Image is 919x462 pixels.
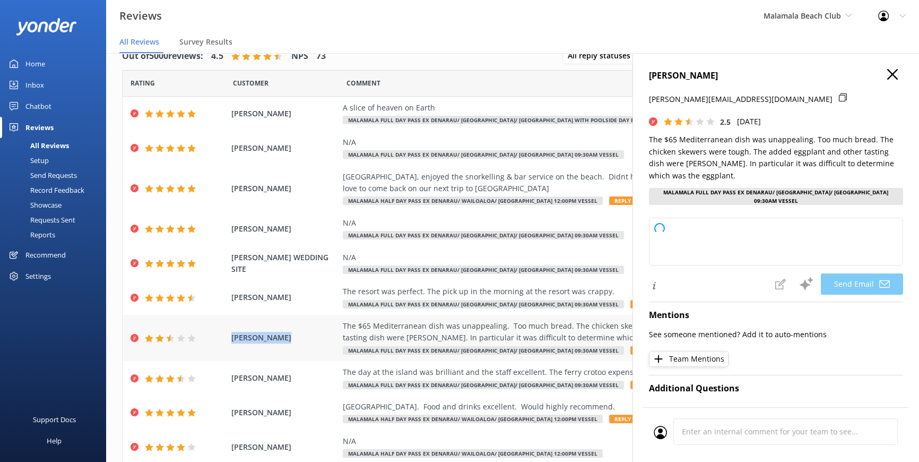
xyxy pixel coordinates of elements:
a: Send Requests [6,168,106,183]
span: [PERSON_NAME] [231,223,337,235]
span: Malamala Full Day Pass ex Denarau/ [GEOGRAPHIC_DATA]/ [GEOGRAPHIC_DATA] 09:30am Vessel [343,346,624,355]
div: All Reviews [6,138,69,153]
div: [GEOGRAPHIC_DATA]. Food and drinks excellent. Would highly recommend. [343,401,826,413]
div: [GEOGRAPHIC_DATA], enjoyed the snorkelling & bar service on the beach. Didnt have any food as we ... [343,171,826,195]
p: The $65 Mediterranean dish was unappealing. Too much bread. The chicken skewers were tough. The a... [649,134,903,182]
button: Close [887,69,898,81]
h4: 4.5 [211,49,223,63]
div: Help [47,430,62,451]
span: [PERSON_NAME] [231,183,337,194]
h4: Additional Questions [649,382,903,396]
h4: Out of 5000 reviews: [122,49,203,63]
a: Setup [6,153,106,168]
span: Malamala Half Day Pass ex Denarau/ Wailoaloa/ [GEOGRAPHIC_DATA] 12:00pm vessel [343,449,603,458]
span: Malamala Full Day Pass ex Denarau/ [GEOGRAPHIC_DATA]/ [GEOGRAPHIC_DATA] 09:30am Vessel [343,231,624,239]
h4: [PERSON_NAME] [649,69,903,83]
span: All Reviews [119,37,159,47]
img: user_profile.svg [654,426,667,439]
span: [PERSON_NAME] [231,332,337,344]
h3: Reviews [119,7,162,24]
span: Malamala Full Day Pass ex Denarau/ [GEOGRAPHIC_DATA]/ [GEOGRAPHIC_DATA] with Poolside Day Bed 09:... [343,116,692,124]
p: See someone mentioned? Add it to auto-mentions [649,329,903,340]
span: [PERSON_NAME] [231,142,337,154]
h4: NPS [291,49,308,63]
h4: 73 [316,49,326,63]
div: Support Docs [33,409,76,430]
div: The day at the island was brilliant and the staff excellent. The ferry crotoo expensive [343,366,826,378]
span: Malamala Full Day Pass ex Denarau/ [GEOGRAPHIC_DATA]/ [GEOGRAPHIC_DATA] 09:30am Vessel [343,150,624,159]
span: 2.5 [720,117,731,127]
span: [PERSON_NAME] [231,407,337,418]
span: Malamala Half Day Pass ex Denarau/ Wailoaloa/ [GEOGRAPHIC_DATA] 12:00pm vessel [343,196,603,205]
p: At what point of your stay in [GEOGRAPHIC_DATA] did you visit [GEOGRAPHIC_DATA]? [649,406,776,441]
span: Malamala Beach Club [764,11,841,21]
span: Malamala Full Day Pass ex Denarau/ [GEOGRAPHIC_DATA]/ [GEOGRAPHIC_DATA] 09:30am Vessel [343,381,624,389]
span: Reply [630,346,664,355]
div: Reviews [25,117,54,138]
div: Send Requests [6,168,77,183]
span: All reply statuses [568,50,637,62]
div: Inbox [25,74,44,96]
span: Malamala Half Day Pass ex Denarau/ Wailoaloa/ [GEOGRAPHIC_DATA] 12:00pm vessel [343,415,603,423]
div: Requests Sent [6,212,75,227]
div: N/A [343,252,826,263]
span: Reply [609,196,643,205]
p: [PERSON_NAME][EMAIL_ADDRESS][DOMAIN_NAME] [649,93,833,105]
div: Recommend [25,244,66,266]
div: Showcase [6,198,62,212]
span: Survey Results [179,37,232,47]
div: The resort was perfect. The pick up in the morning at the resort was crappy. [343,286,826,297]
span: [PERSON_NAME] WEDDING SITE [231,252,337,276]
a: Reports [6,227,106,242]
span: Malamala Full Day Pass ex Denarau/ [GEOGRAPHIC_DATA]/ [GEOGRAPHIC_DATA] 09:30am Vessel [343,300,624,309]
div: N/A [343,435,826,447]
span: [PERSON_NAME] [231,372,337,384]
span: [PERSON_NAME] [231,441,337,453]
a: All Reviews [6,138,106,153]
span: Reply [630,300,664,309]
div: Record Feedback [6,183,84,198]
span: Reply [609,415,643,423]
div: N/A [343,217,826,229]
p: [DATE] [737,116,761,127]
span: Question [346,78,380,88]
span: [PERSON_NAME] [231,108,337,119]
img: yonder-white-logo.png [16,18,77,36]
div: Malamala Full Day Pass ex Denarau/ [GEOGRAPHIC_DATA]/ [GEOGRAPHIC_DATA] 09:30am Vessel [649,188,903,205]
span: Reply [630,381,664,389]
a: Record Feedback [6,183,106,198]
a: Showcase [6,198,106,212]
p: I live in [GEOGRAPHIC_DATA] [776,406,904,417]
div: Home [25,53,45,74]
span: Date [131,78,155,88]
div: Reports [6,227,55,242]
span: Date [233,78,268,88]
span: [PERSON_NAME] [231,292,337,303]
h4: Mentions [649,309,903,322]
span: Malamala Full Day Pass ex Denarau/ [GEOGRAPHIC_DATA]/ [GEOGRAPHIC_DATA] 09:30am Vessel [343,266,624,274]
a: Requests Sent [6,212,106,227]
div: Chatbot [25,96,51,117]
div: Settings [25,266,51,287]
div: Setup [6,153,49,168]
div: N/A [343,136,826,148]
button: Team Mentions [649,351,729,367]
div: A slice of heaven on Earth [343,102,826,114]
div: The $65 Mediterranean dish was unappealing. Too much bread. The chicken skewers were tough. The a... [343,320,826,344]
